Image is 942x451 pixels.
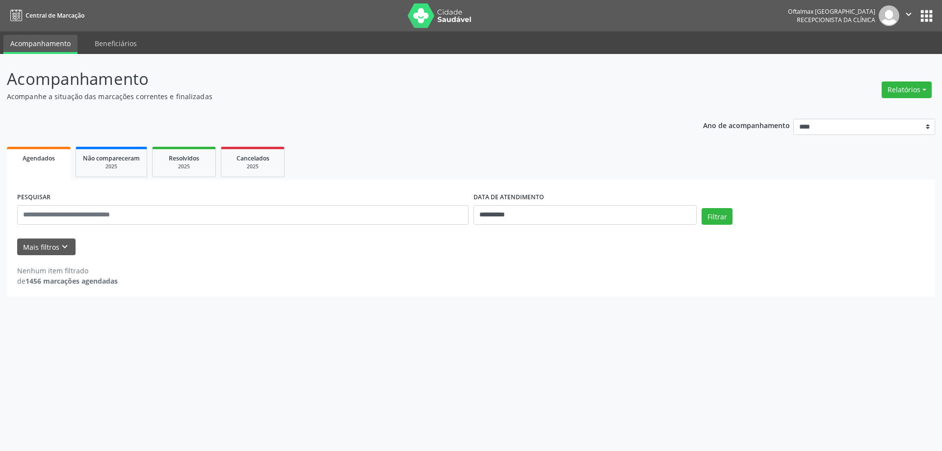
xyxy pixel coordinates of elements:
div: 2025 [159,163,209,170]
button:  [899,5,918,26]
span: Recepcionista da clínica [797,16,875,24]
a: Central de Marcação [7,7,84,24]
i: keyboard_arrow_down [59,241,70,252]
span: Central de Marcação [26,11,84,20]
button: Mais filtroskeyboard_arrow_down [17,239,76,256]
p: Acompanhe a situação das marcações correntes e finalizadas [7,91,656,102]
label: DATA DE ATENDIMENTO [473,190,544,205]
div: 2025 [228,163,277,170]
i:  [903,9,914,20]
span: Não compareceram [83,154,140,162]
button: Filtrar [702,208,733,225]
div: Nenhum item filtrado [17,265,118,276]
label: PESQUISAR [17,190,51,205]
button: apps [918,7,935,25]
span: Resolvidos [169,154,199,162]
p: Ano de acompanhamento [703,119,790,131]
div: 2025 [83,163,140,170]
span: Agendados [23,154,55,162]
div: Oftalmax [GEOGRAPHIC_DATA] [788,7,875,16]
div: de [17,276,118,286]
img: img [879,5,899,26]
a: Acompanhamento [3,35,78,54]
button: Relatórios [882,81,932,98]
span: Cancelados [236,154,269,162]
a: Beneficiários [88,35,144,52]
strong: 1456 marcações agendadas [26,276,118,286]
p: Acompanhamento [7,67,656,91]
